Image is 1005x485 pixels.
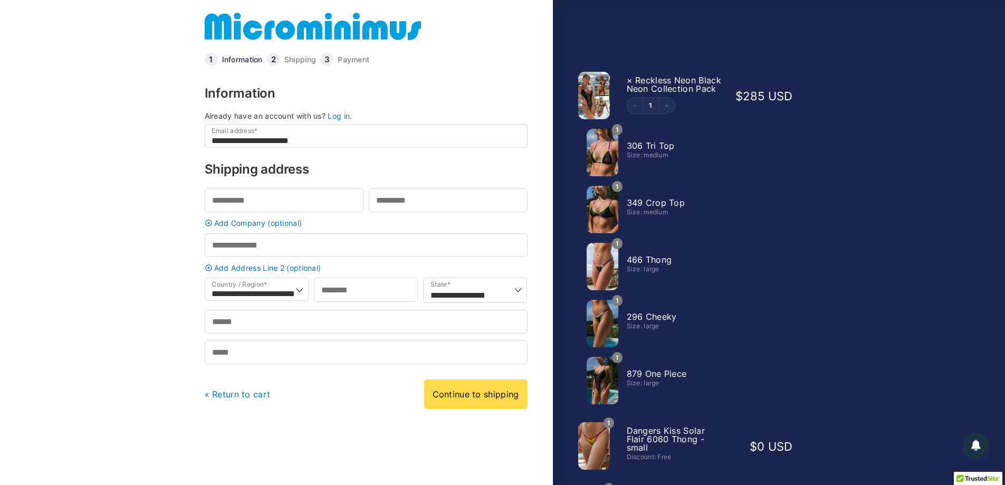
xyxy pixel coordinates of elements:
div: Size: large [627,323,725,329]
span: 1 [612,295,623,306]
img: Reckless Neon Crush Black Neon 296 Cheeky 02 [587,300,618,347]
a: Edit [643,102,659,109]
span: 1 [612,124,623,135]
div: Discount: Free [627,454,725,460]
a: Payment [338,56,369,63]
a: Add Address Line 2 (optional) [202,264,530,272]
img: Reckless Neon Crush Black Neon 466 Thong 01 [587,243,618,290]
span: Already have an account with us? [205,111,326,120]
span: 1 [612,181,623,192]
img: Collection Pack [578,72,610,119]
span: $ [735,89,743,103]
div: Size: medium [627,152,725,158]
span: 349 Crop Top [627,197,685,208]
a: Log in. [328,111,352,120]
span: $ [750,440,757,453]
bdi: 0 USD [750,440,793,453]
a: « Return to cart [205,389,271,400]
img: Dangers Kiss Solar Flair 6060 Thong 01 [578,422,610,470]
bdi: 285 USD [735,89,792,103]
span: 1 [612,238,623,249]
img: Reckless Neon Crush Black Neon 306 Tri Top 01 [587,129,618,176]
img: Reckless Neon Crush Black Neon 879 One Piece 01 [587,357,618,404]
img: Reckless Neon Crush Black Neon 349 Crop Top 02 [587,186,618,233]
a: Remove this item [627,75,633,85]
span: Dangers Kiss Solar Flair 6060 Thong - small [627,425,705,453]
span: 296 Cheeky [627,311,677,322]
h3: Shipping address [205,163,528,176]
span: 466 Thong [627,254,672,265]
a: Continue to shipping [424,379,528,409]
span: 306 Tri Top [627,140,675,151]
a: Add Company (optional) [202,219,530,227]
h3: Information [205,87,528,100]
span: 879 One Piece [627,368,687,379]
button: Increment [659,98,675,113]
button: Decrement [627,98,643,113]
span: 1 [612,352,623,363]
span: Reckless Neon Black Neon Collection Pack [627,75,721,94]
div: Size: medium [627,209,725,215]
span: 1 [604,417,615,429]
div: Size: large [627,266,725,272]
a: Information [222,56,263,63]
a: Shipping [284,56,316,63]
div: Size: large [627,380,725,386]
